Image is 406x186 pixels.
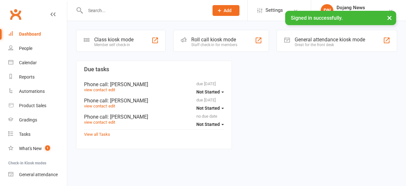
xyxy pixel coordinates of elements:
[196,102,224,114] button: Not Started
[83,6,204,15] input: Search...
[108,104,115,108] a: edit
[19,89,45,94] div: Automations
[265,3,283,17] span: Settings
[196,106,220,111] span: Not Started
[295,43,365,47] div: Great for the front desk
[8,70,67,84] a: Reports
[19,103,46,108] div: Product Sales
[191,43,237,47] div: Staff check-in for members
[19,146,42,151] div: What's New
[295,37,365,43] div: General attendance kiosk mode
[84,132,110,137] a: View all Tasks
[84,98,224,104] div: Phone call
[8,56,67,70] a: Calendar
[8,127,67,141] a: Tasks
[291,15,343,21] span: Signed in successfully.
[19,117,37,122] div: Gradings
[8,84,67,99] a: Automations
[84,87,107,92] a: view contact
[191,37,237,43] div: Roll call kiosk mode
[384,11,395,24] button: ×
[84,114,224,120] div: Phone call
[19,172,58,177] div: General attendance
[108,114,148,120] span: : [PERSON_NAME]
[19,31,41,37] div: Dashboard
[337,5,370,10] div: Dojang News
[84,120,107,125] a: view contact
[8,99,67,113] a: Product Sales
[84,104,107,108] a: view contact
[94,37,134,43] div: Class kiosk mode
[8,168,67,182] a: General attendance kiosk mode
[19,74,35,79] div: Reports
[196,86,224,98] button: Not Started
[108,98,148,104] span: : [PERSON_NAME]
[8,6,23,22] a: Clubworx
[8,113,67,127] a: Gradings
[19,132,30,137] div: Tasks
[8,141,67,156] a: What's New1
[321,4,333,17] div: DN
[213,5,239,16] button: Add
[19,46,32,51] div: People
[19,60,37,65] div: Calendar
[84,81,224,87] div: Phone call
[8,27,67,41] a: Dashboard
[108,120,115,125] a: edit
[337,10,370,16] div: [PERSON_NAME]
[196,89,220,94] span: Not Started
[224,8,232,13] span: Add
[84,66,224,72] h3: Due tasks
[108,81,148,87] span: : [PERSON_NAME]
[196,122,220,127] span: Not Started
[94,43,134,47] div: Member self check-in
[108,87,115,92] a: edit
[45,145,50,151] span: 1
[196,119,224,130] button: Not Started
[8,41,67,56] a: People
